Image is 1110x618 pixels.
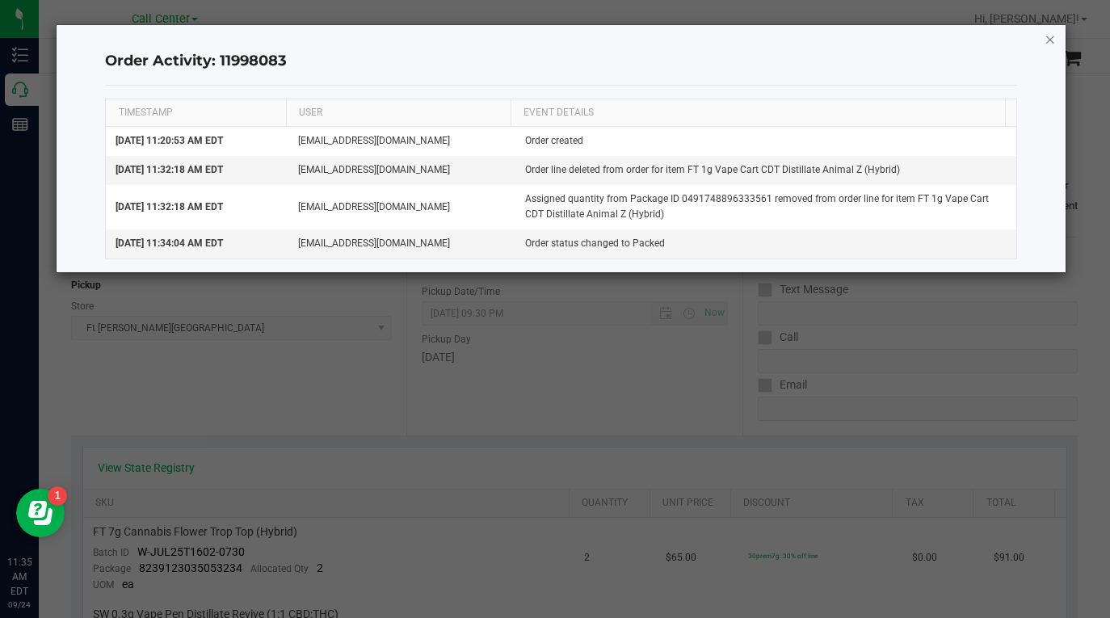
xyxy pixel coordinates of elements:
h4: Order Activity: 11998083 [105,51,1016,72]
iframe: Resource center [16,489,65,537]
td: [EMAIL_ADDRESS][DOMAIN_NAME] [288,156,516,185]
td: Order line deleted from order for item FT 1g Vape Cart CDT Distillate Animal Z (Hybrid) [515,156,1015,185]
th: USER [286,99,511,127]
span: [DATE] 11:32:18 AM EDT [116,164,223,175]
td: [EMAIL_ADDRESS][DOMAIN_NAME] [288,185,516,229]
span: [DATE] 11:32:18 AM EDT [116,201,223,212]
th: EVENT DETAILS [511,99,1005,127]
th: TIMESTAMP [106,99,285,127]
td: Order created [515,127,1015,156]
span: [DATE] 11:20:53 AM EDT [116,135,223,146]
td: [EMAIL_ADDRESS][DOMAIN_NAME] [288,229,516,258]
td: Order status changed to Packed [515,229,1015,258]
td: Assigned quantity from Package ID 0491748896333561 removed from order line for item FT 1g Vape Ca... [515,185,1015,229]
span: [DATE] 11:34:04 AM EDT [116,238,223,249]
td: [EMAIL_ADDRESS][DOMAIN_NAME] [288,127,516,156]
iframe: Resource center unread badge [48,486,67,506]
